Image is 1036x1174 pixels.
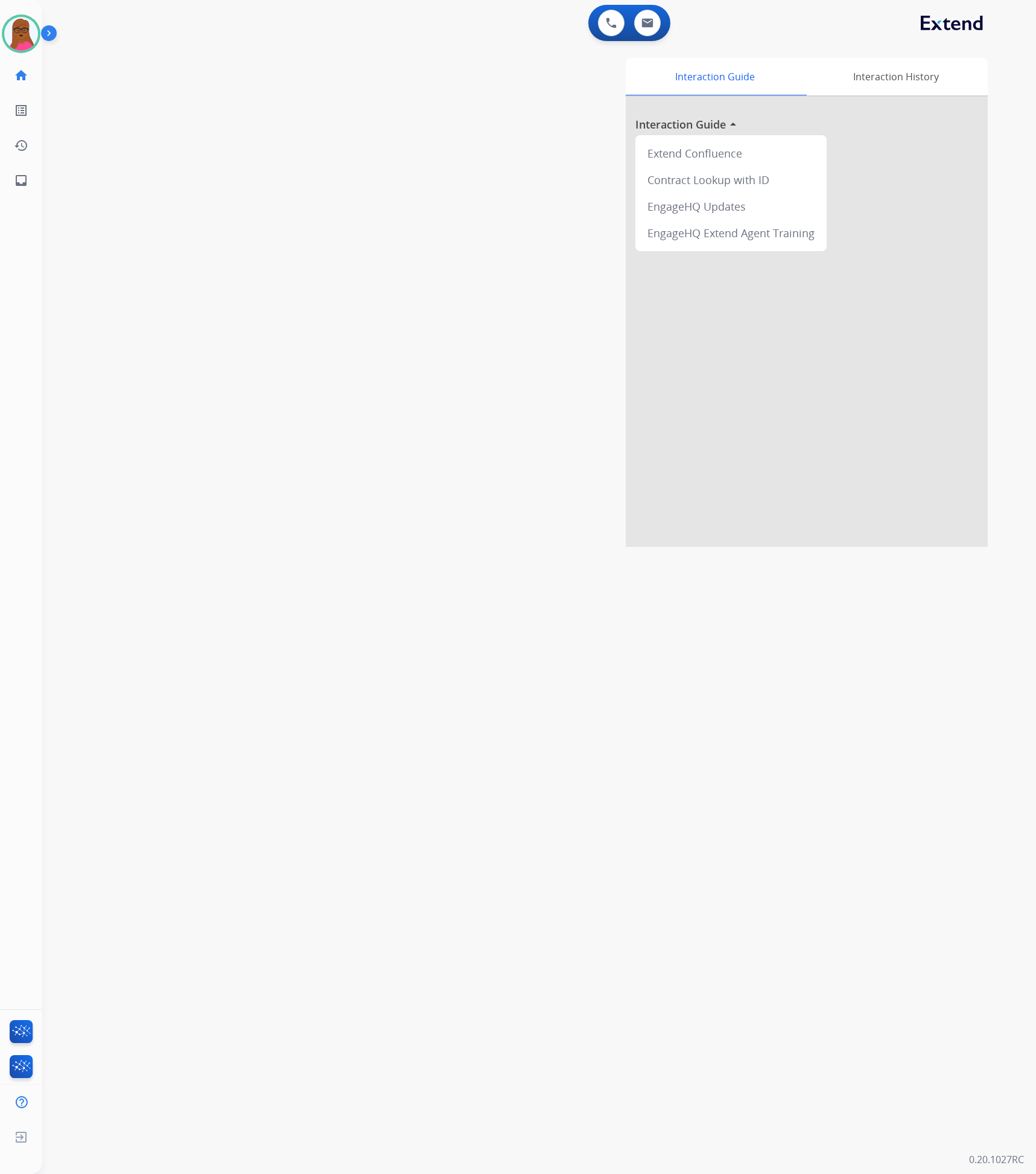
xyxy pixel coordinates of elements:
[626,58,804,95] div: Interaction Guide
[969,1152,1024,1167] p: 0.20.1027RC
[14,103,28,118] mat-icon: list_alt
[804,58,988,95] div: Interaction History
[640,193,822,220] div: EngageHQ Updates
[640,140,822,167] div: Extend Confluence
[4,17,38,51] img: avatar
[14,68,28,83] mat-icon: home
[640,167,822,193] div: Contract Lookup with ID
[14,173,28,188] mat-icon: inbox
[14,138,28,153] mat-icon: history
[640,220,822,246] div: EngageHQ Extend Agent Training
